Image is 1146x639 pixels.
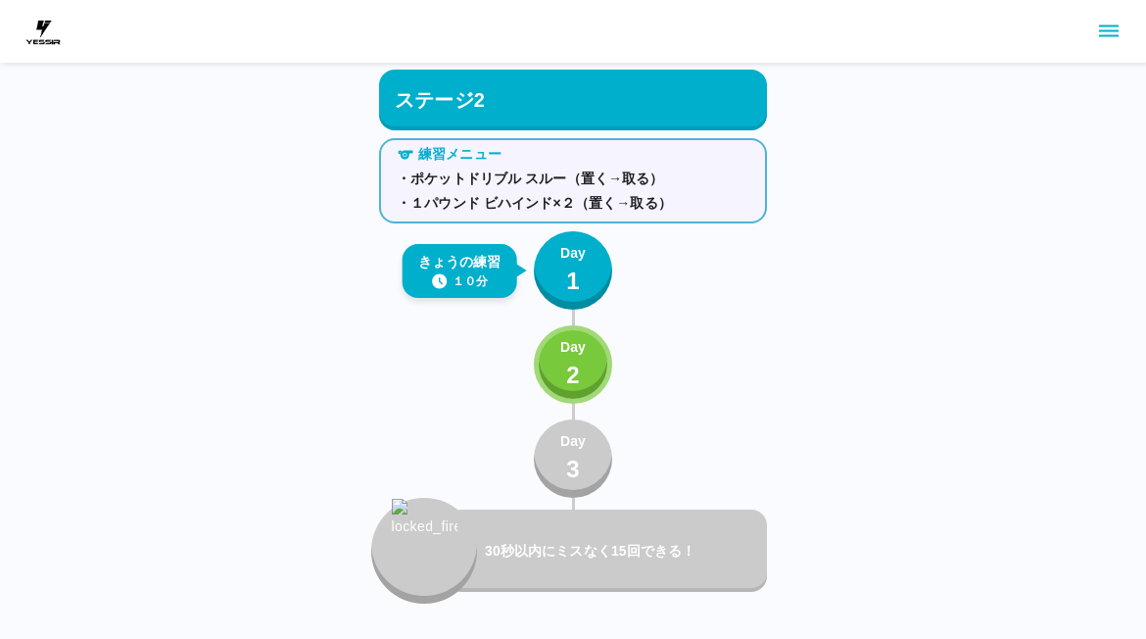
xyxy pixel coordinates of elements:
[566,358,580,393] p: 2
[1092,15,1125,48] button: sidemenu
[395,85,485,115] p: ステージ2
[371,498,477,604] button: locked_fire_icon
[534,325,612,404] button: Day2
[453,272,488,290] p: １０分
[418,252,501,272] p: きょうの練習
[392,499,457,579] img: locked_fire_icon
[560,431,586,452] p: Day
[566,452,580,487] p: 3
[566,264,580,299] p: 1
[418,144,501,165] p: 練習メニュー
[485,541,759,562] p: 30秒以内にミスなく15回できる！
[534,419,612,498] button: Day3
[397,193,749,214] p: ・１パウンド ビハインド×２（置く→取る）
[397,169,749,189] p: ・ポケットドリブル スルー（置く→取る）
[560,243,586,264] p: Day
[560,337,586,358] p: Day
[534,231,612,310] button: Day1
[24,12,63,51] img: dummy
